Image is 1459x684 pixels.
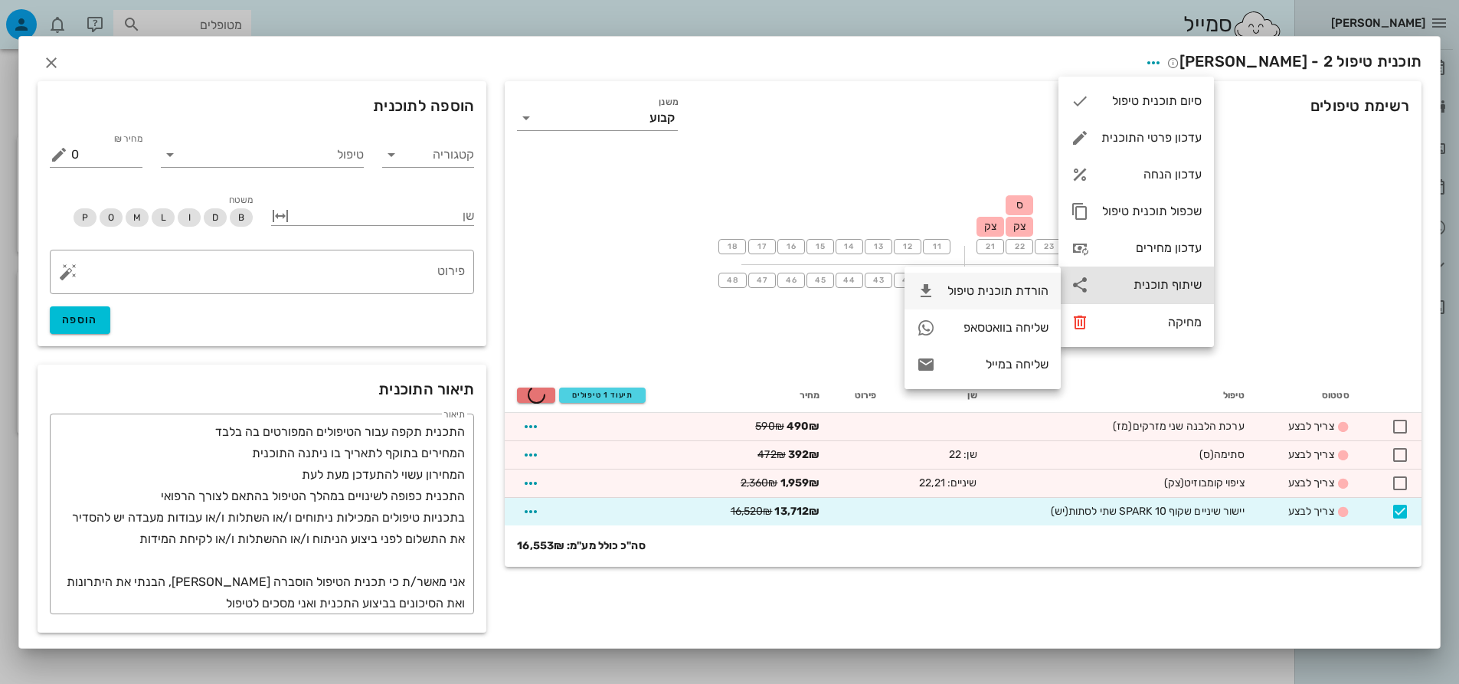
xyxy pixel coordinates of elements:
span: 45 [814,276,826,285]
span: 18 [726,242,738,251]
th: פירוט [832,378,888,413]
span: (ס) [1199,448,1214,461]
strong: 392₪ [788,448,819,461]
button: 18 [718,239,746,254]
span: B [238,208,244,227]
th: שן [888,378,989,413]
button: 45 [806,273,834,288]
div: ערכת הלבנה שני מזרקים [1002,418,1245,434]
div: עדכון הנחה [1101,167,1202,182]
span: 14 [843,242,855,251]
span: 17 [756,242,768,251]
div: שיתוף תוכנית [1101,277,1202,292]
th: טיפול [990,378,1257,413]
s: 590₪ [755,420,783,433]
div: מחיקה [1101,315,1202,329]
strong: 1,959₪ [780,476,820,489]
span: (יש) [1051,505,1068,518]
div: הורדת תוכנית טיפול [947,283,1048,298]
span: 22 [1013,242,1026,251]
span: I [188,208,191,227]
span: (מז) [1113,420,1132,433]
span: 12 [901,242,914,251]
label: מחיר ₪ [113,133,142,145]
span: 47 [756,276,768,285]
span: 23 [1042,242,1055,251]
span: 15 [814,242,826,251]
div: שליחה בוואטסאפ [947,320,1048,335]
button: 12 [894,239,921,254]
span: 13 [872,242,885,251]
button: 21 [976,239,1004,254]
button: 48 [718,273,746,288]
span: 44 [843,276,856,285]
span: צריך לבצע [1288,448,1334,461]
span: L [161,208,166,227]
s: 472₪ [757,448,785,461]
div: שיתוף תוכנית [1058,267,1214,303]
th: סטטוס [1257,378,1362,413]
span: צריך לבצע [1288,420,1334,433]
button: 44 [836,273,863,288]
button: 17 [748,239,776,254]
div: צק [976,217,1004,237]
span: 42 [901,276,914,285]
span: תיעוד 1 טיפולים [566,391,639,400]
button: 22 [1006,239,1033,254]
button: תיעוד 1 טיפולים [559,388,646,403]
span: 11 [931,242,943,251]
span: O [108,208,114,227]
span: צריך לבצע [1288,476,1334,489]
s: 16,520₪ [731,505,773,518]
div: שן: 22 [901,447,976,463]
button: מחיר ₪ appended action [50,146,68,164]
div: משנןקבוע [517,106,678,130]
label: משנן [659,97,679,108]
div: שיניים: 22,21 [901,475,976,491]
span: 48 [726,276,739,285]
button: 46 [777,273,805,288]
span: משטח [229,195,253,205]
s: 2,360₪ [741,476,778,489]
button: 23 [1035,239,1062,254]
button: 43 [865,273,892,288]
button: הוספה [50,306,110,334]
strong: סה"כ כולל מע"מ: 16,553₪ [517,538,645,555]
button: 13 [865,239,892,254]
span: תוכנית טיפול 2 - [PERSON_NAME] [1167,52,1422,70]
div: רשימת טיפולים [505,81,1421,149]
div: סתימה [1002,447,1245,463]
button: 11 [923,239,950,254]
th: מחיר [692,378,832,413]
span: ס [1016,198,1023,211]
strong: 490₪ [787,420,819,433]
span: צק [984,220,996,233]
span: 43 [872,276,885,285]
span: M [133,208,141,227]
div: הוספה לתוכנית [38,81,486,130]
span: צק [1013,220,1026,233]
button: 47 [748,273,776,288]
div: ציפוי קומבוזיט [1002,475,1245,491]
span: P [82,208,88,227]
div: עדכון מחירים [1101,241,1202,255]
div: סיום תוכנית טיפול [1101,93,1202,108]
button: 16 [777,239,805,254]
span: D [212,208,218,227]
div: צק [1006,217,1033,237]
span: (צק) [1164,476,1184,489]
div: עדכון פרטי התוכנית [1101,130,1202,145]
button: 14 [836,239,863,254]
span: צריך לבצע [1288,505,1334,518]
div: שכפול תוכנית טיפול [1101,204,1202,218]
div: קבוע [649,111,675,125]
div: שליחה במייל [947,357,1048,371]
span: 46 [785,276,797,285]
div: תיאור התוכנית [38,365,486,414]
span: 16 [785,242,797,251]
button: 42 [894,273,921,288]
span: הוספה [62,313,98,326]
label: תיאור [444,409,466,421]
span: 21 [984,242,996,251]
strong: 13,712₪ [774,505,819,518]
